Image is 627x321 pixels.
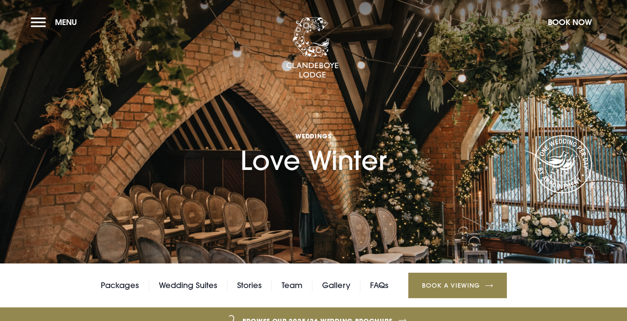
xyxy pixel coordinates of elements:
span: Menu [55,17,77,27]
a: Packages [101,279,139,292]
span: Weddings [240,132,387,140]
a: Book a Viewing [408,273,507,298]
button: Menu [31,13,81,32]
a: Team [282,279,302,292]
a: Gallery [322,279,350,292]
h1: Love Winter [240,92,387,176]
a: FAQs [370,279,389,292]
a: Stories [237,279,262,292]
img: Clandeboye Lodge [286,17,339,79]
a: Wedding Suites [159,279,217,292]
button: Book Now [543,13,596,32]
